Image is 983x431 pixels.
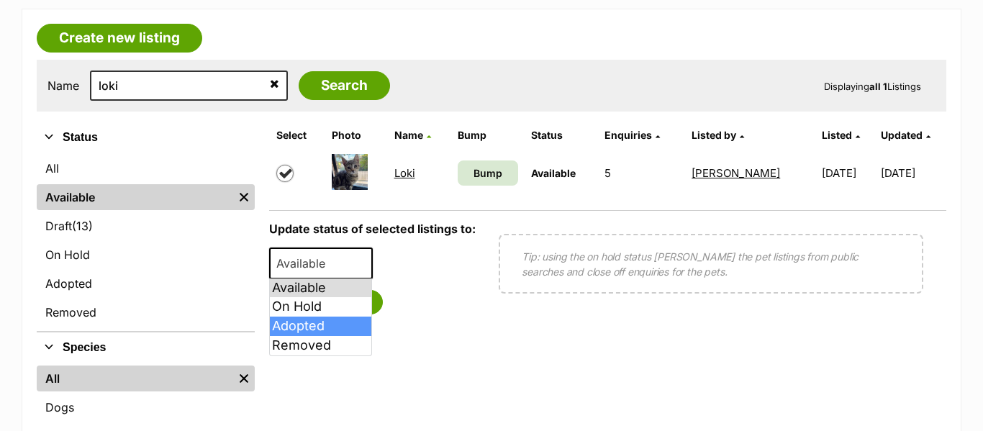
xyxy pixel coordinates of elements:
span: Available [531,167,576,179]
a: Bump [458,160,518,186]
a: All [37,366,233,391]
td: 5 [599,148,684,198]
label: Name [47,79,79,92]
span: Bump [474,165,502,181]
a: [PERSON_NAME] [692,166,780,180]
th: Status [525,124,597,147]
a: On Hold [37,242,255,268]
th: Bump [452,124,524,147]
a: Dogs [37,394,255,420]
a: Listed by [692,129,744,141]
span: Updated [881,129,923,141]
button: Species [37,338,255,357]
a: Create new listing [37,24,202,53]
div: Status [37,153,255,331]
a: Loki [394,166,415,180]
span: translation missing: en.admin.listings.index.attributes.enquiries [604,129,652,141]
li: Removed [270,336,371,355]
button: Status [37,128,255,147]
a: Name [394,129,431,141]
td: [DATE] [816,148,880,198]
li: Available [270,278,371,298]
span: Listed [822,129,852,141]
li: On Hold [270,297,371,317]
li: Adopted [270,317,371,336]
a: Updated [881,129,930,141]
a: Listed [822,129,860,141]
a: Enquiries [604,129,660,141]
span: (13) [72,217,93,235]
a: Remove filter [233,366,255,391]
a: Available [37,184,233,210]
strong: all 1 [869,81,887,92]
span: Available [271,253,340,273]
span: Available [269,248,373,279]
span: Name [394,129,423,141]
a: Removed [37,299,255,325]
span: Displaying Listings [824,81,921,92]
td: [DATE] [881,148,945,198]
label: Update status of selected listings to: [269,222,476,236]
input: Search [299,71,390,100]
a: All [37,155,255,181]
p: Tip: using the on hold status [PERSON_NAME] the pet listings from public searches and close off e... [522,249,900,279]
th: Select [271,124,324,147]
a: Remove filter [233,184,255,210]
a: Adopted [37,271,255,296]
a: Draft [37,213,255,239]
span: Listed by [692,129,736,141]
th: Photo [326,124,387,147]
